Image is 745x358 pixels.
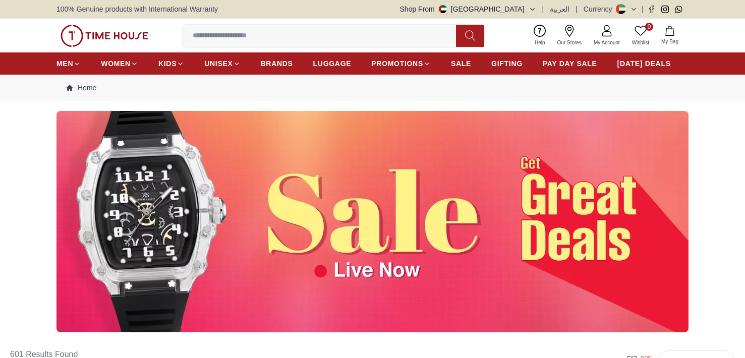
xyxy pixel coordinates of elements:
span: MEN [56,58,73,69]
a: GIFTING [491,54,523,73]
span: My Bag [657,38,682,45]
span: | [642,4,644,14]
span: Help [531,39,549,46]
a: Facebook [648,6,655,13]
button: العربية [550,4,569,14]
div: Currency [584,4,616,14]
a: SALE [451,54,471,73]
span: UNISEX [204,58,233,69]
nav: Breadcrumb [56,75,689,101]
span: 100% Genuine products with International Warranty [56,4,218,14]
a: BRANDS [261,54,293,73]
a: PAY DAY SALE [543,54,597,73]
span: Our Stores [553,39,586,46]
span: SALE [451,58,471,69]
span: LUGGAGE [313,58,352,69]
a: [DATE] DEALS [617,54,671,73]
span: My Account [590,39,624,46]
a: UNISEX [204,54,240,73]
a: Help [529,23,551,48]
img: ... [56,111,689,332]
span: GIFTING [491,58,523,69]
img: United Arab Emirates [439,5,447,13]
span: Wishlist [628,39,653,46]
img: ... [61,25,148,47]
a: Our Stores [551,23,588,48]
span: PAY DAY SALE [543,58,597,69]
a: LUGGAGE [313,54,352,73]
span: [DATE] DEALS [617,58,671,69]
a: KIDS [158,54,184,73]
button: Shop From[GEOGRAPHIC_DATA] [400,4,536,14]
span: WOMEN [101,58,131,69]
span: BRANDS [261,58,293,69]
a: PROMOTIONS [371,54,431,73]
span: 0 [645,23,653,31]
span: | [542,4,544,14]
a: WOMEN [101,54,138,73]
span: PROMOTIONS [371,58,423,69]
span: | [576,4,578,14]
a: MEN [56,54,81,73]
a: Instagram [661,6,669,13]
span: KIDS [158,58,177,69]
a: Whatsapp [675,6,682,13]
button: My Bag [655,24,684,47]
a: Home [67,83,96,93]
a: 0Wishlist [626,23,655,48]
